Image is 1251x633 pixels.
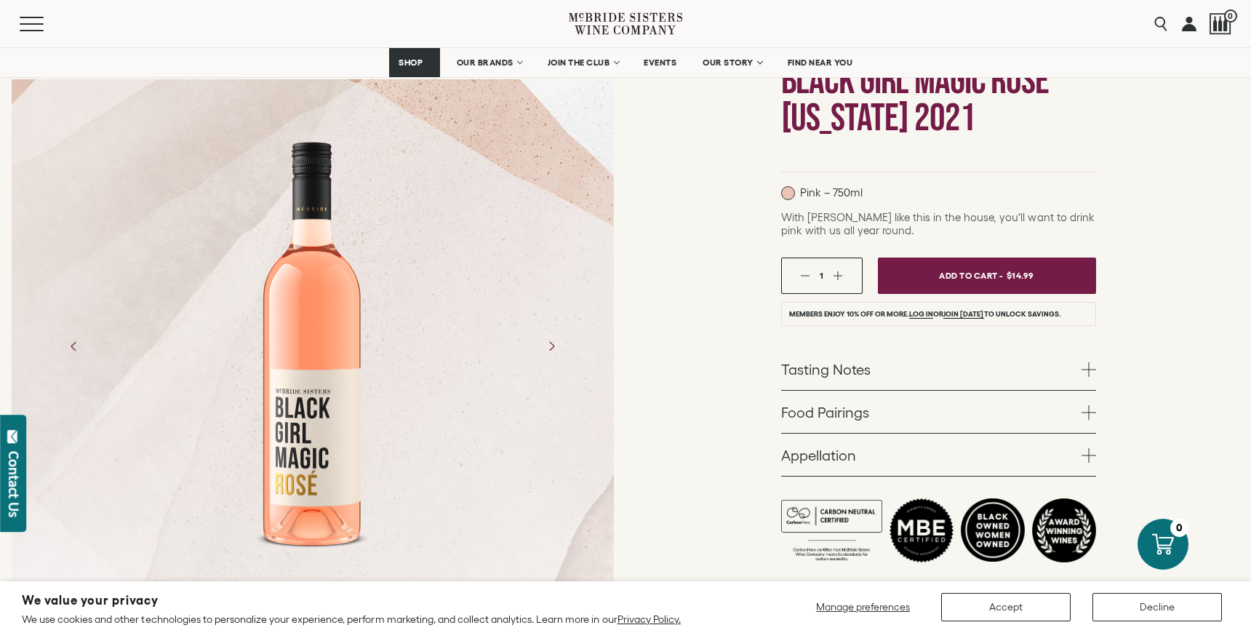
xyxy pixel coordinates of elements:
[22,594,681,607] h2: We value your privacy
[781,186,863,200] p: Pink – 750ml
[532,327,570,365] button: Next
[781,391,1096,433] a: Food Pairings
[1092,593,1222,621] button: Decline
[781,434,1096,476] a: Appellation
[1007,265,1034,286] span: $14.99
[22,613,681,626] p: We use cookies and other technologies to personalize your experience, perform marketing, and coll...
[634,48,686,77] a: EVENTS
[693,48,771,77] a: OUR STORY
[939,265,1003,286] span: Add To Cart -
[807,593,919,621] button: Manage preferences
[820,271,823,280] span: 1
[781,302,1096,326] li: Members enjoy 10% off or more. or to unlock savings.
[788,57,853,68] span: FIND NEAR YOU
[816,601,910,613] span: Manage preferences
[703,57,754,68] span: OUR STORY
[1170,519,1188,537] div: 0
[1224,9,1237,23] span: 0
[781,211,1095,236] span: With [PERSON_NAME] like this in the house, you’ll want to drink pink with us all year round.
[538,48,628,77] a: JOIN THE CLUB
[644,57,676,68] span: EVENTS
[617,613,681,625] a: Privacy Policy.
[7,451,21,517] div: Contact Us
[457,57,513,68] span: OUR BRANDS
[399,57,423,68] span: SHOP
[943,310,983,319] a: join [DATE]
[778,48,863,77] a: FIND NEAR YOU
[909,310,933,319] a: Log in
[55,327,93,365] button: Previous
[548,57,610,68] span: JOIN THE CLUB
[781,63,1096,137] h1: Black Girl Magic Rosé [US_STATE] 2021
[389,48,440,77] a: SHOP
[878,258,1096,294] button: Add To Cart - $14.99
[781,348,1096,390] a: Tasting Notes
[447,48,531,77] a: OUR BRANDS
[20,17,72,31] button: Mobile Menu Trigger
[941,593,1071,621] button: Accept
